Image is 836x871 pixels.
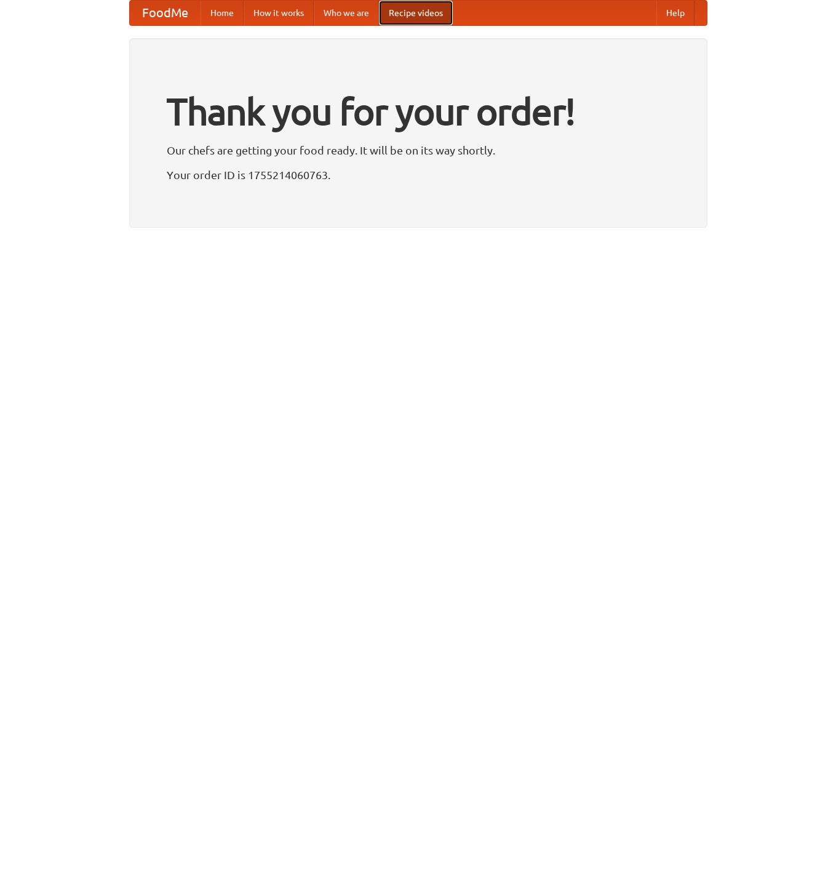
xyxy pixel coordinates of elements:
[379,1,453,25] a: Recipe videos
[201,1,244,25] a: Home
[167,141,670,159] p: Our chefs are getting your food ready. It will be on its way shortly.
[314,1,379,25] a: Who we are
[130,1,201,25] a: FoodMe
[656,1,695,25] a: Help
[167,82,670,141] h1: Thank you for your order!
[244,1,314,25] a: How it works
[167,166,670,184] p: Your order ID is 1755214060763.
